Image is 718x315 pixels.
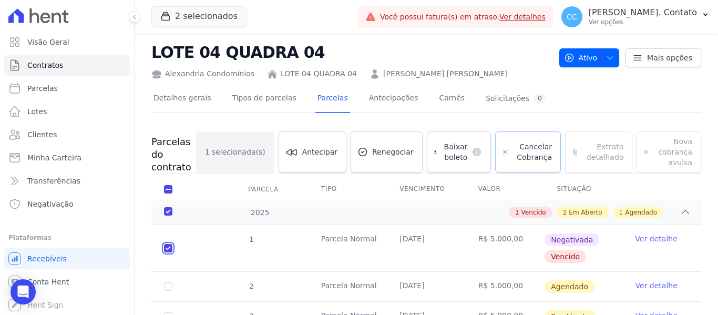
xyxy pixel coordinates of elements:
span: Recebíveis [27,253,67,264]
th: Valor [466,178,544,200]
span: 1 [248,235,254,243]
button: CC [PERSON_NAME]. Contato Ver opções [553,2,718,32]
a: Ver detalhe [635,280,678,291]
div: Alexandria Condomínios [151,68,254,79]
span: Agendado [545,280,594,293]
span: 1 [515,208,519,217]
a: Parcelas [315,85,350,113]
span: Em Aberto [569,208,602,217]
span: Parcelas [27,83,58,94]
span: Ativo [564,48,598,67]
span: Antecipar [302,147,337,157]
div: 0 [534,94,546,104]
a: Minha Carteira [4,147,130,168]
a: Baixar boleto [427,131,491,172]
span: Visão Geral [27,37,69,47]
a: Ver detalhe [635,233,678,244]
span: 1 [619,208,623,217]
td: R$ 5.000,00 [466,272,544,301]
span: Baixar boleto [441,141,467,162]
span: Vencido [521,208,546,217]
a: Conta Hent [4,271,130,292]
a: Transferências [4,170,130,191]
a: Ver detalhes [499,13,546,21]
span: 2 [248,282,254,290]
a: Clientes [4,124,130,145]
a: [PERSON_NAME] [PERSON_NAME] [383,68,508,79]
a: Cancelar Cobrança [495,131,561,172]
h3: Parcelas do contrato [151,136,196,174]
span: Agendado [625,208,657,217]
span: Negativação [27,199,74,209]
span: Cancelar Cobrança [512,141,552,162]
a: Lotes [4,101,130,122]
span: Você possui fatura(s) em atraso. [380,12,546,23]
h2: LOTE 04 QUADRA 04 [151,40,551,64]
th: Vencimento [387,178,465,200]
a: Antecipações [367,85,420,113]
span: selecionada(s) [212,147,265,157]
input: default [164,244,172,252]
div: Plataformas [8,231,126,244]
span: Mais opções [647,53,692,63]
span: Lotes [27,106,47,117]
button: Ativo [559,48,620,67]
span: 2 [563,208,567,217]
span: Clientes [27,129,57,140]
a: Detalhes gerais [151,85,213,113]
a: Recebíveis [4,248,130,269]
a: Visão Geral [4,32,130,53]
span: Conta Hent [27,277,69,287]
div: Open Intercom Messenger [11,279,36,304]
td: Parcela Normal [309,272,387,301]
span: Renegociar [372,147,414,157]
span: CC [567,13,577,21]
td: R$ 5.000,00 [466,225,544,271]
a: Parcelas [4,78,130,99]
td: Parcela Normal [309,225,387,271]
td: [DATE] [387,272,465,301]
span: 1 [205,147,210,157]
button: 2 selecionados [151,6,247,26]
th: Situação [544,178,622,200]
a: Renegociar [351,131,423,172]
a: Antecipar [279,131,346,172]
a: Negativação [4,194,130,215]
span: Contratos [27,60,63,70]
span: Negativada [545,233,599,246]
input: default [164,282,172,291]
th: Tipo [309,178,387,200]
a: Solicitações0 [484,85,548,113]
a: Contratos [4,55,130,76]
div: Solicitações [486,94,546,104]
span: Vencido [545,250,586,263]
td: [DATE] [387,225,465,271]
a: Tipos de parcelas [230,85,299,113]
a: Carnês [437,85,467,113]
a: Mais opções [625,48,701,67]
p: Ver opções [589,18,697,26]
p: [PERSON_NAME]. Contato [589,7,697,18]
div: Parcela [235,179,291,200]
span: Transferências [27,176,80,186]
span: Minha Carteira [27,153,81,163]
a: LOTE 04 QUADRA 04 [281,68,357,79]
